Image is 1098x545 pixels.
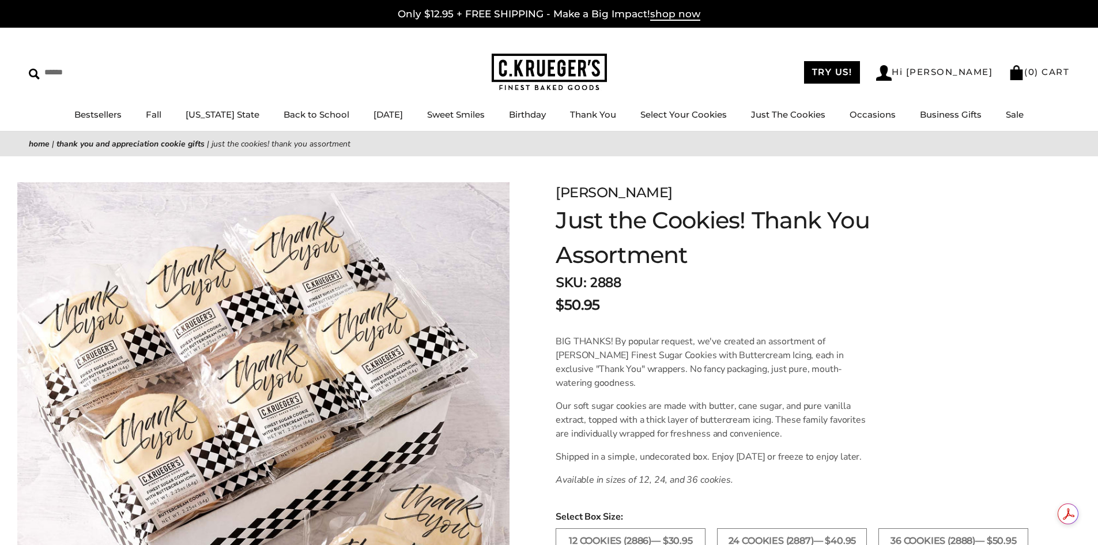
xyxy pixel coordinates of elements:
[556,203,923,272] h1: Just the Cookies! Thank You Assortment
[373,109,403,120] a: [DATE]
[876,65,993,81] a: Hi [PERSON_NAME]
[146,109,161,120] a: Fall
[751,109,825,120] a: Just The Cookies
[570,109,616,120] a: Thank You
[427,109,485,120] a: Sweet Smiles
[74,109,122,120] a: Bestsellers
[207,138,209,149] span: |
[556,334,871,390] p: BIG THANKS! By popular request, we've created an assortment of [PERSON_NAME] Finest Sugar Cookies...
[29,69,40,80] img: Search
[556,295,599,315] span: $50.95
[186,109,259,120] a: [US_STATE] State
[29,138,50,149] a: Home
[556,273,586,292] strong: SKU:
[850,109,896,120] a: Occasions
[590,273,621,292] span: 2888
[804,61,861,84] a: TRY US!
[1028,66,1035,77] span: 0
[556,510,1069,524] span: Select Box Size:
[1006,109,1024,120] a: Sale
[650,8,700,21] span: shop now
[9,501,119,536] iframe: Sign Up via Text for Offers
[398,8,700,21] a: Only $12.95 + FREE SHIPPING - Make a Big Impact!shop now
[920,109,982,120] a: Business Gifts
[640,109,727,120] a: Select Your Cookies
[556,473,733,486] em: Available in sizes of 12, 24, and 36 cookies.
[212,138,350,149] span: Just the Cookies! Thank You Assortment
[29,63,166,81] input: Search
[876,65,892,81] img: Account
[1009,66,1069,77] a: (0) CART
[52,138,54,149] span: |
[556,399,871,441] p: Our soft sugar cookies are made with butter, cane sugar, and pure vanilla extract, topped with a ...
[556,450,871,464] p: Shipped in a simple, undecorated box. Enjoy [DATE] or freeze to enjoy later.
[556,182,923,203] div: [PERSON_NAME]
[492,54,607,91] img: C.KRUEGER'S
[509,109,546,120] a: Birthday
[1009,65,1024,80] img: Bag
[29,137,1069,151] nav: breadcrumbs
[56,138,205,149] a: Thank You and Appreciation Cookie Gifts
[284,109,349,120] a: Back to School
